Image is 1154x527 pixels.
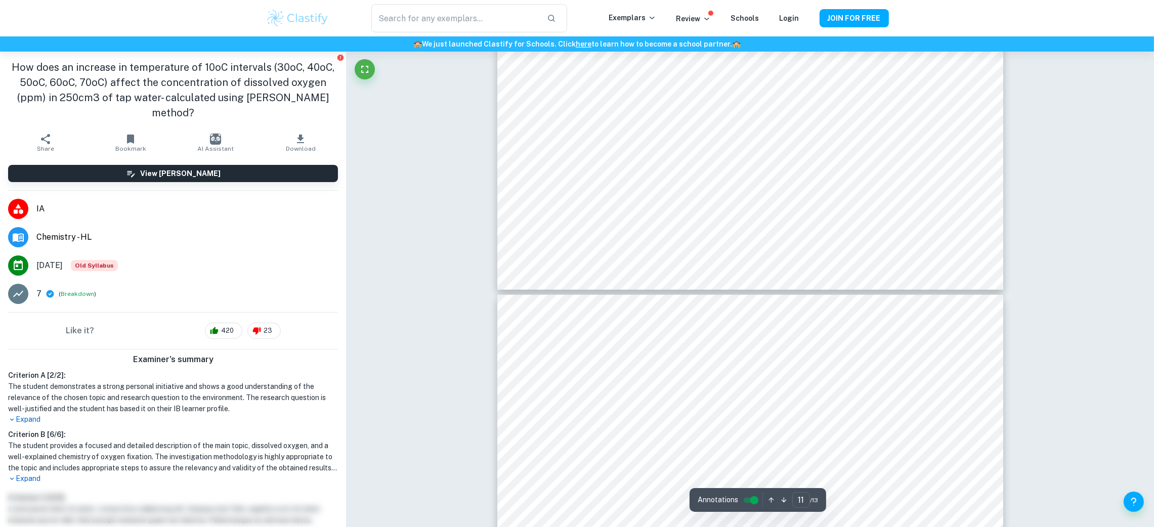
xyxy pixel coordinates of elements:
[36,288,41,300] p: 7
[36,259,63,272] span: [DATE]
[8,473,338,484] p: Expand
[576,40,591,48] a: here
[820,9,889,27] button: JOIN FOR FREE
[8,429,338,440] h6: Criterion B [ 6 / 6 ]:
[732,40,741,48] span: 🏫
[205,323,242,339] div: 420
[66,325,94,337] h6: Like it?
[336,54,344,61] button: Report issue
[140,168,221,179] h6: View [PERSON_NAME]
[8,60,338,120] h1: How does an increase in temperature of 10oC intervals (30oC, 40oC, 50oC, 60oC, 70oC) affect the c...
[173,128,258,157] button: AI Assistant
[355,59,375,79] button: Fullscreen
[71,260,118,271] span: Old Syllabus
[8,165,338,182] button: View [PERSON_NAME]
[37,145,54,152] span: Share
[266,8,330,28] img: Clastify logo
[210,134,221,145] img: AI Assistant
[371,4,538,32] input: Search for any exemplars...
[216,326,239,336] span: 420
[88,128,173,157] button: Bookmark
[247,323,281,339] div: 23
[61,289,94,298] button: Breakdown
[8,414,338,425] p: Expand
[609,12,656,23] p: Exemplars
[698,495,738,505] span: Annotations
[810,496,818,505] span: / 13
[59,289,96,299] span: ( )
[71,260,118,271] div: Starting from the May 2025 session, the Chemistry IA requirements have changed. It's OK to refer ...
[731,14,759,22] a: Schools
[258,326,278,336] span: 23
[676,13,711,24] p: Review
[8,440,338,473] h1: The student provides a focused and detailed description of the main topic, dissolved oxygen, and ...
[286,145,316,152] span: Download
[413,40,422,48] span: 🏫
[8,370,338,381] h6: Criterion A [ 2 / 2 ]:
[3,128,88,157] button: Share
[197,145,234,152] span: AI Assistant
[1124,492,1144,512] button: Help and Feedback
[115,145,146,152] span: Bookmark
[8,381,338,414] h1: The student demonstrates a strong personal initiative and shows a good understanding of the relev...
[36,203,338,215] span: IA
[258,128,343,157] button: Download
[36,231,338,243] span: Chemistry - HL
[4,354,342,366] h6: Examiner's summary
[780,14,799,22] a: Login
[2,38,1152,50] h6: We just launched Clastify for Schools. Click to learn how to become a school partner.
